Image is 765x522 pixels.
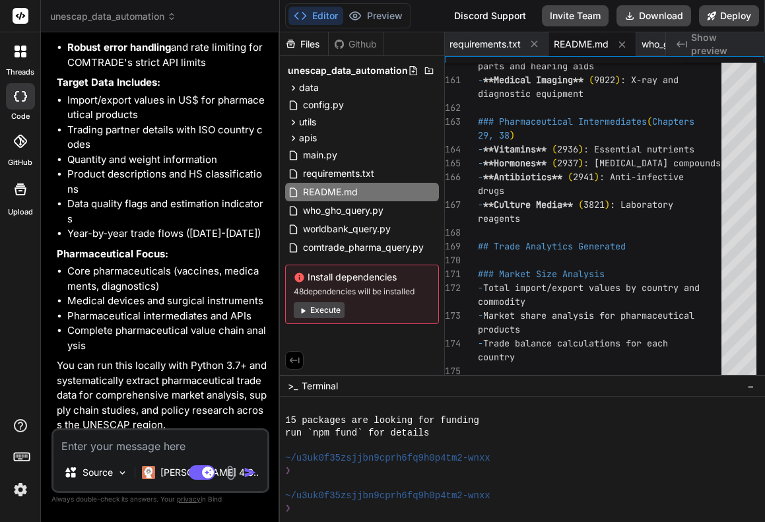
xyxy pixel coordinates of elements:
label: threads [6,67,34,78]
span: config.py [302,97,345,113]
span: 2941 [573,171,594,183]
span: Show preview [691,31,754,57]
div: 175 [445,364,461,378]
span: Chapters [652,115,694,127]
div: 161 [445,73,461,87]
div: 170 [445,253,461,267]
span: main.py [302,147,339,163]
span: ### Market Size Analysis [478,268,605,280]
span: 15 packages are looking for funding [285,414,479,427]
span: - [478,337,483,349]
div: 162 [445,101,461,115]
span: worldbank_query.py [302,221,392,237]
img: Claude 4 Sonnet [142,466,155,479]
div: 173 [445,309,461,323]
span: commodity [478,296,525,308]
span: Install dependencies [294,271,430,284]
p: Always double-check its answers. Your in Bind [51,493,269,506]
li: Complete pharmaceutical value chain analysis [67,323,267,353]
li: Product descriptions and HS classifications [67,167,267,197]
label: Upload [8,207,33,218]
div: 174 [445,337,461,350]
li: Import/export values in US$ for pharmaceutical products [67,93,267,123]
p: You can run this locally with Python 3.7+ and systematically extract pharmaceutical trade data fo... [57,358,267,433]
span: Trade balance calculations for each [483,337,668,349]
strong: Target Data Includes: [57,76,160,88]
span: ( [589,74,594,86]
span: - [478,157,483,169]
span: ( [552,143,557,155]
img: settings [9,478,32,501]
button: Execute [294,302,345,318]
div: Files [280,38,328,51]
button: Invite Team [542,5,609,26]
span: ) [605,199,610,211]
li: Pharmaceutical intermediates and APIs [67,309,267,324]
span: ~/u3uk0f35zsjjbn9cprh6fq9h0p4tm2-wnxx [285,452,490,465]
span: − [747,379,754,393]
span: : Laboratory [610,199,673,211]
span: who_gho_query.py [642,38,722,51]
span: - [478,143,483,155]
span: ( [578,199,583,211]
span: - [478,199,483,211]
div: Discord Support [446,5,534,26]
span: ( [647,115,652,127]
span: ) [594,171,599,183]
span: : [MEDICAL_DATA] compounds [583,157,721,169]
span: run `npm fund` for details [285,427,429,440]
span: 9022 [594,74,615,86]
span: diagnostic equipment [478,88,583,100]
button: Preview [343,7,408,25]
span: requirements.txt [449,38,521,51]
span: utils [299,115,316,129]
span: comtrade_pharma_query.py [302,240,425,255]
span: apis [299,131,317,145]
span: Total import/export values by country and [483,282,700,294]
span: README.md [554,38,609,51]
button: Editor [288,7,343,25]
label: code [11,111,30,122]
span: unescap_data_automation [288,64,408,77]
div: 165 [445,156,461,170]
span: ❯ [285,502,290,515]
span: ## Trade Analytics Generated [478,240,626,252]
span: products [478,323,520,335]
span: ) [510,129,515,141]
div: 171 [445,267,461,281]
span: - [478,310,483,321]
div: 167 [445,198,461,212]
span: README.md [302,184,359,200]
span: ### Pharmaceutical Intermediates [478,115,647,127]
p: Source [83,466,113,479]
img: Pick Models [117,467,128,478]
span: ) [578,143,583,155]
div: 168 [445,226,461,240]
span: Market share analysis for pharmaceutical [483,310,694,321]
div: 166 [445,170,461,184]
button: − [745,375,757,397]
div: 164 [445,143,461,156]
span: ❯ [285,465,290,477]
span: ) [615,74,620,86]
li: Year-by-year trade flows ([DATE]-[DATE]) [67,226,267,242]
span: - [478,171,483,183]
strong: Robust error handling [67,41,171,53]
span: who_gho_query.py [302,203,385,218]
img: icon [244,466,257,479]
span: - [478,282,483,294]
span: : X-ray and [620,74,679,86]
span: Terminal [302,379,338,393]
span: ( [552,157,557,169]
li: Medical devices and surgical instruments [67,294,267,309]
span: : Anti-infective [599,171,684,183]
span: 2937 [557,157,578,169]
span: privacy [177,495,201,503]
span: 2936 [557,143,578,155]
li: Data quality flags and estimation indicators [67,197,267,226]
li: Quantity and weight information [67,152,267,168]
span: ) [578,157,583,169]
span: 48 dependencies will be installed [294,286,430,297]
span: data [299,81,319,94]
img: attachment [223,465,238,480]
